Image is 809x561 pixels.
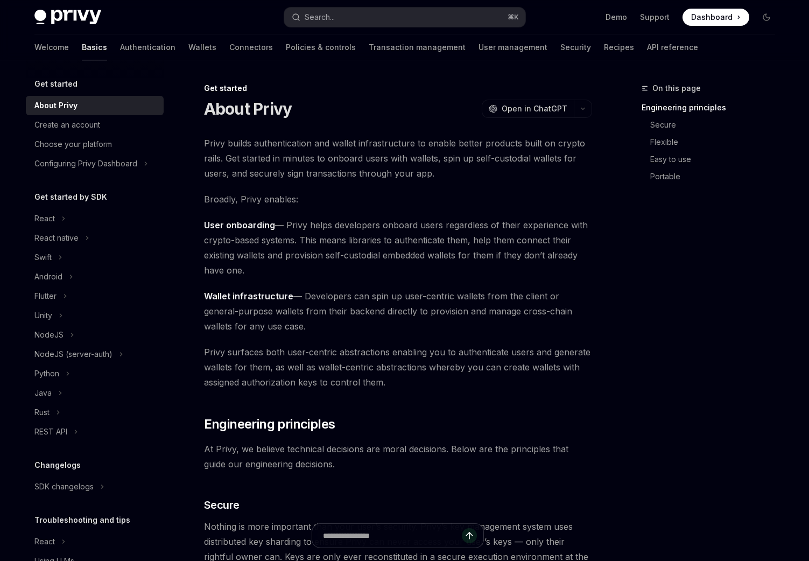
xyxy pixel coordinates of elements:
[683,9,749,26] a: Dashboard
[34,406,50,419] div: Rust
[34,10,101,25] img: dark logo
[204,220,275,230] strong: User onboarding
[204,289,592,334] span: — Developers can spin up user-centric wallets from the client or general-purpose wallets from the...
[34,480,94,493] div: SDK changelogs
[34,212,55,225] div: React
[26,267,164,286] button: Toggle Android section
[26,209,164,228] button: Toggle React section
[691,12,733,23] span: Dashboard
[323,524,462,548] input: Ask a question...
[26,154,164,173] button: Toggle Configuring Privy Dashboard section
[284,8,525,27] button: Open search
[26,228,164,248] button: Toggle React native section
[642,134,784,151] a: Flexible
[508,13,519,22] span: ⌘ K
[642,168,784,185] a: Portable
[606,12,627,23] a: Demo
[204,497,240,513] span: Secure
[204,83,592,94] div: Get started
[120,34,175,60] a: Authentication
[188,34,216,60] a: Wallets
[34,191,107,204] h5: Get started by SDK
[34,157,137,170] div: Configuring Privy Dashboard
[26,115,164,135] a: Create an account
[34,387,52,399] div: Java
[462,528,477,543] button: Send message
[34,425,67,438] div: REST API
[642,151,784,168] a: Easy to use
[642,116,784,134] a: Secure
[34,78,78,90] h5: Get started
[369,34,466,60] a: Transaction management
[26,135,164,154] a: Choose your platform
[34,535,55,548] div: React
[34,309,52,322] div: Unity
[305,11,335,24] div: Search...
[560,34,591,60] a: Security
[34,34,69,60] a: Welcome
[604,34,634,60] a: Recipes
[204,136,592,181] span: Privy builds authentication and wallet infrastructure to enable better products built on crypto r...
[26,532,164,551] button: Toggle React section
[640,12,670,23] a: Support
[34,367,59,380] div: Python
[26,96,164,115] a: About Privy
[26,286,164,306] button: Toggle Flutter section
[26,422,164,441] button: Toggle REST API section
[34,118,100,131] div: Create an account
[34,251,52,264] div: Swift
[502,103,567,114] span: Open in ChatGPT
[26,383,164,403] button: Toggle Java section
[34,99,78,112] div: About Privy
[647,34,698,60] a: API reference
[26,364,164,383] button: Toggle Python section
[204,291,293,301] strong: Wallet infrastructure
[34,290,57,303] div: Flutter
[26,306,164,325] button: Toggle Unity section
[642,99,784,116] a: Engineering principles
[204,345,592,390] span: Privy surfaces both user-centric abstractions enabling you to authenticate users and generate wal...
[204,192,592,207] span: Broadly, Privy enables:
[286,34,356,60] a: Policies & controls
[34,138,112,151] div: Choose your platform
[34,328,64,341] div: NodeJS
[26,403,164,422] button: Toggle Rust section
[204,416,335,433] span: Engineering principles
[26,477,164,496] button: Toggle SDK changelogs section
[204,441,592,472] span: At Privy, we believe technical decisions are moral decisions. Below are the principles that guide...
[34,459,81,472] h5: Changelogs
[482,100,574,118] button: Open in ChatGPT
[652,82,701,95] span: On this page
[204,218,592,278] span: — Privy helps developers onboard users regardless of their experience with crypto-based systems. ...
[34,270,62,283] div: Android
[34,232,79,244] div: React native
[82,34,107,60] a: Basics
[204,99,292,118] h1: About Privy
[26,325,164,345] button: Toggle NodeJS section
[479,34,547,60] a: User management
[26,248,164,267] button: Toggle Swift section
[758,9,775,26] button: Toggle dark mode
[26,345,164,364] button: Toggle NodeJS (server-auth) section
[34,514,130,527] h5: Troubleshooting and tips
[34,348,112,361] div: NodeJS (server-auth)
[229,34,273,60] a: Connectors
